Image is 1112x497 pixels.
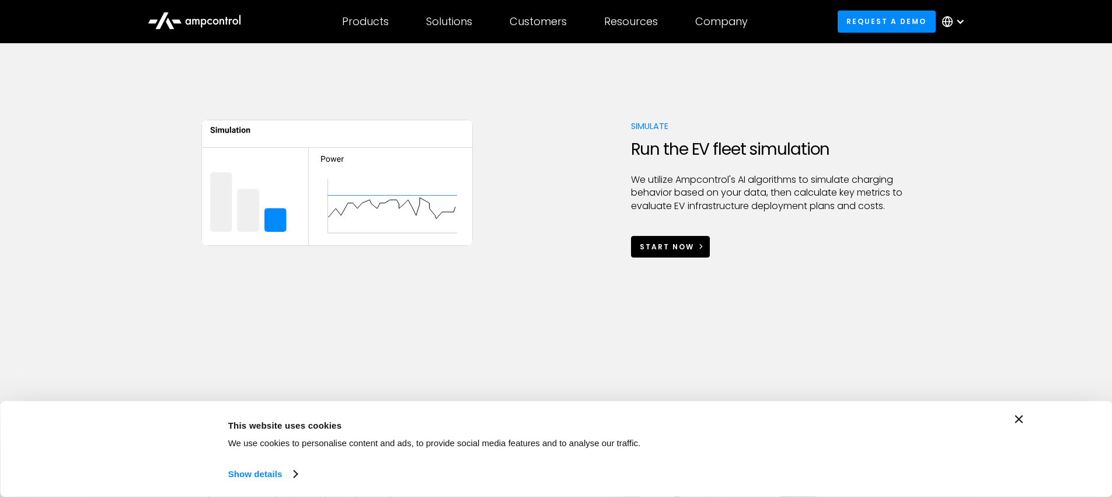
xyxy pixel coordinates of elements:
p: We utilize Ampcontrol's AI algorithms to simulate charging behavior based on your data, then calc... [631,173,911,213]
div: Products [342,15,389,28]
div: Resources [604,15,658,28]
button: Okay [827,415,994,449]
div: Solutions [426,15,472,28]
div: Company [695,15,748,28]
div: Customers [510,15,567,28]
div: This website uses cookies [228,418,800,432]
div: Start Now [640,242,694,252]
div: Simulate [631,120,911,133]
h3: Run the EV fleet simulation [631,140,911,159]
img: Ampcontrol Simulation EV infrastructure deployment plans graph [201,120,473,246]
a: Request a demo [838,11,936,32]
a: Show details [228,465,297,483]
span: We use cookies to personalise content and ads, to provide social media features and to analyse ou... [228,438,641,448]
button: Close banner [1015,415,1023,423]
a: Start Now [631,236,710,258]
